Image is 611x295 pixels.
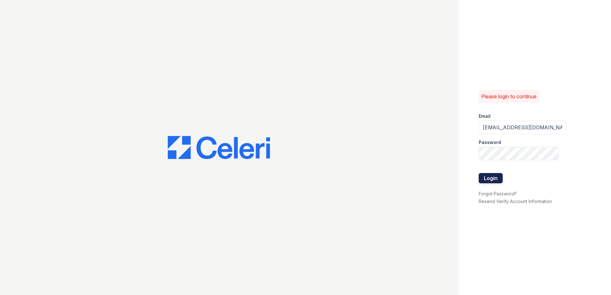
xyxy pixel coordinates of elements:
[479,139,501,146] label: Password
[479,199,552,204] a: Resend Verify Account Information
[168,136,270,159] img: CE_Logo_Blue-a8612792a0a2168367f1c8372b55b34899dd931a85d93a1a3d3e32e68fde9ad4.png
[481,93,537,100] p: Please login to continue
[479,191,517,196] a: Forgot Password?
[479,113,491,119] label: Email
[479,173,503,183] button: Login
